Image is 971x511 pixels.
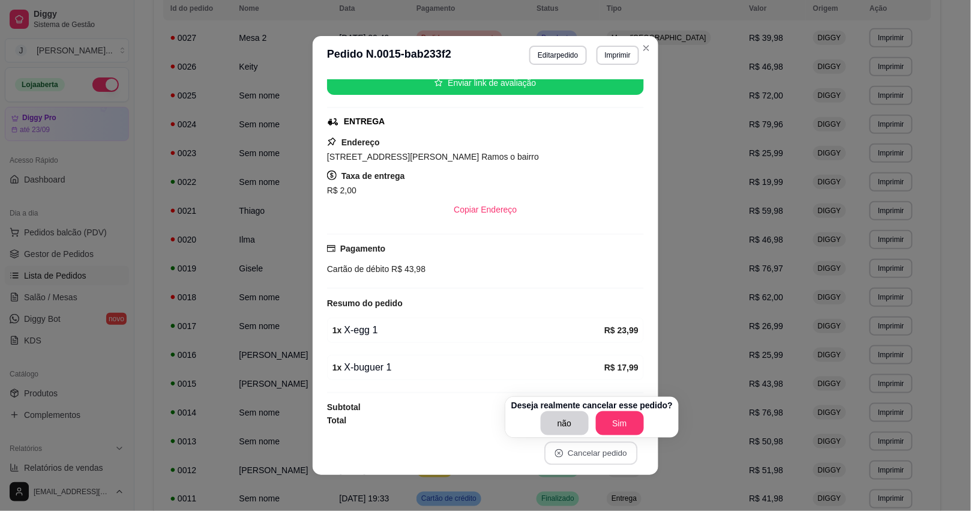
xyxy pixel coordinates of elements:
span: dollar [327,171,337,180]
span: [STREET_ADDRESS][PERSON_NAME] Ramos o bairro [327,152,539,162]
span: Cartão de débito [327,264,389,274]
button: não [541,411,589,435]
strong: Endereço [341,138,380,147]
div: ENTREGA [344,115,385,128]
strong: Pagamento [340,244,385,253]
strong: Resumo do pedido [327,298,403,308]
strong: 1 x [332,363,342,372]
button: Copiar Endereço [444,198,526,222]
strong: Taxa de entrega [341,171,405,181]
span: R$ 43,98 [389,264,426,274]
strong: Subtotal [327,402,361,412]
button: Editarpedido [529,46,586,65]
h3: Pedido N. 0015-bab233f2 [327,46,451,65]
span: credit-card [327,244,335,253]
div: X-buguer 1 [332,360,604,375]
span: R$ 2,00 [327,186,356,195]
button: Sim [596,411,644,435]
strong: R$ 23,99 [604,325,639,335]
button: close-circleCancelar pedido [544,442,637,465]
strong: 1 x [332,325,342,335]
span: star [434,79,443,87]
strong: R$ 17,99 [604,363,639,372]
span: pushpin [327,137,337,147]
span: close-circle [555,449,564,458]
p: Deseja realmente cancelar esse pedido? [511,399,673,411]
button: Close [637,38,656,58]
div: X-egg 1 [332,323,604,337]
button: Imprimir [597,46,639,65]
button: starEnviar link de avaliação [327,71,644,95]
strong: Total [327,416,346,425]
